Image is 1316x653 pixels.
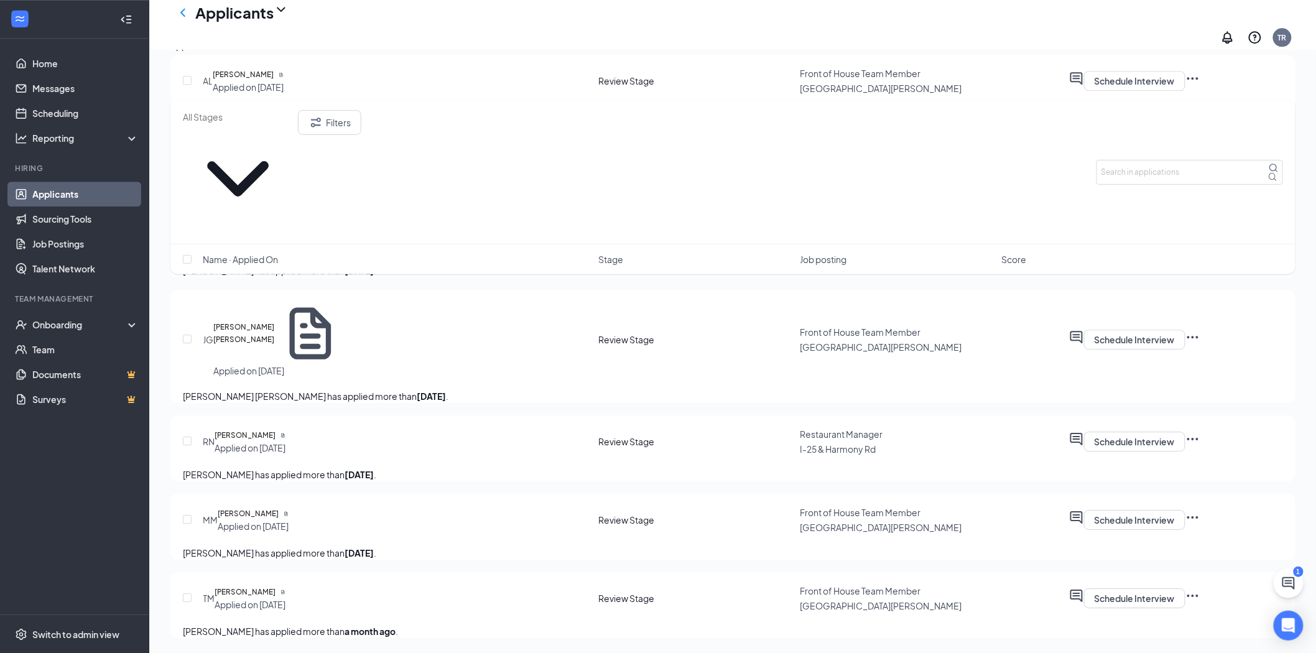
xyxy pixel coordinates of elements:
[280,433,285,438] svg: Document
[279,302,341,364] svg: Document
[598,592,792,604] div: Review Stage
[345,469,374,480] b: [DATE]
[215,429,276,442] h5: [PERSON_NAME]
[1185,330,1200,345] svg: Ellipses
[120,12,132,25] svg: Collapse
[32,628,119,640] div: Switch to admin view
[32,101,139,126] a: Scheduling
[800,600,962,611] span: [GEOGRAPHIC_DATA][PERSON_NAME]
[15,294,136,304] div: Team Management
[32,337,139,362] a: Team
[800,428,883,440] span: Restaurant Manager
[1278,32,1287,43] div: TR
[195,2,274,23] h1: Applicants
[800,341,962,353] span: [GEOGRAPHIC_DATA][PERSON_NAME]
[280,590,285,595] svg: Document
[32,256,139,281] a: Talent Network
[1185,510,1200,525] svg: Ellipses
[800,585,921,596] span: Front of House Team Member
[1185,588,1200,603] svg: Ellipses
[175,5,190,20] svg: ChevronLeft
[800,507,921,518] span: Front of House Team Member
[32,182,139,206] a: Applicants
[1220,30,1235,45] svg: Notifications
[598,333,792,346] div: Review Stage
[274,2,289,17] svg: ChevronDown
[284,511,289,516] svg: Document
[800,443,876,455] span: I-25 & Harmony Rd
[15,163,136,174] div: Hiring
[308,115,323,130] svg: Filter
[215,598,285,611] div: Applied on [DATE]
[800,253,847,266] span: Job posting
[203,333,213,346] div: JG
[32,362,139,387] a: DocumentsCrown
[1274,611,1304,641] div: Open Intercom Messenger
[598,435,792,448] div: Review Stage
[1069,510,1084,525] svg: ActiveChat
[32,76,139,101] a: Messages
[800,327,921,338] span: Front of House Team Member
[32,387,139,412] a: SurveysCrown
[14,12,26,25] svg: WorkstreamLogo
[183,468,1283,481] p: [PERSON_NAME] has applied more than .
[203,592,215,604] div: TM
[1084,510,1185,530] button: Schedule Interview
[203,253,278,266] span: Name · Applied On
[298,110,361,135] button: Filter Filters
[1185,432,1200,447] svg: Ellipses
[15,628,27,640] svg: Settings
[1084,330,1185,350] button: Schedule Interview
[215,586,276,598] h5: [PERSON_NAME]
[215,442,285,454] div: Applied on [DATE]
[1274,568,1304,598] button: ChatActive
[1269,163,1279,173] svg: MagnifyingGlass
[203,435,215,448] div: RN
[32,318,128,331] div: Onboarding
[1084,588,1185,608] button: Schedule Interview
[417,391,446,402] b: [DATE]
[218,507,279,520] h5: [PERSON_NAME]
[1294,567,1304,577] div: 1
[32,206,139,231] a: Sourcing Tools
[183,389,1283,403] p: [PERSON_NAME] [PERSON_NAME] has applied more than .
[1084,432,1185,452] button: Schedule Interview
[598,253,623,266] span: Stage
[345,626,396,637] b: a month ago
[203,514,218,526] div: MM
[345,547,374,558] b: [DATE]
[800,522,962,533] span: [GEOGRAPHIC_DATA][PERSON_NAME]
[183,546,1283,560] p: [PERSON_NAME] has applied more than .
[183,624,1283,638] p: [PERSON_NAME] has applied more than .
[1069,432,1084,447] svg: ActiveChat
[32,51,139,76] a: Home
[1069,330,1084,345] svg: ActiveChat
[15,318,27,331] svg: UserCheck
[218,520,289,532] div: Applied on [DATE]
[1096,160,1283,185] input: Search in applications
[1002,253,1027,266] span: Score
[1248,30,1263,45] svg: QuestionInfo
[183,124,293,234] svg: ChevronDown
[213,364,341,377] div: Applied on [DATE]
[15,132,27,144] svg: Analysis
[1069,588,1084,603] svg: ActiveChat
[598,514,792,526] div: Review Stage
[183,110,293,124] input: All Stages
[213,321,274,346] h5: [PERSON_NAME] [PERSON_NAME]
[32,231,139,256] a: Job Postings
[1281,576,1296,591] svg: ChatActive
[32,132,139,144] div: Reporting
